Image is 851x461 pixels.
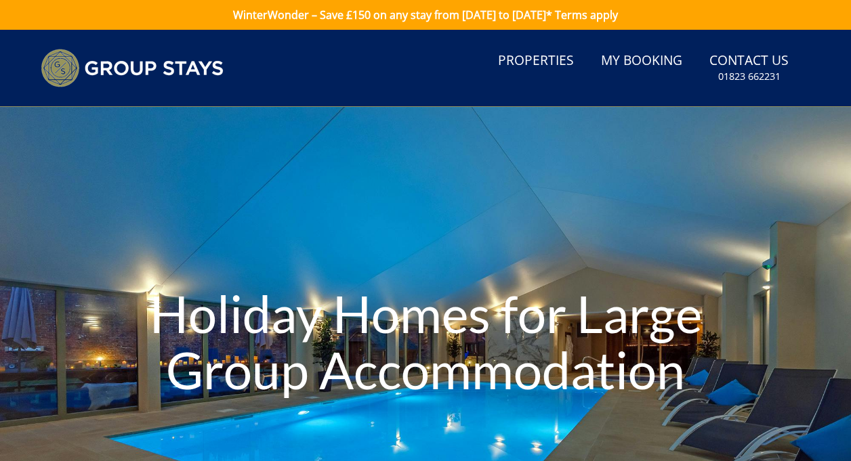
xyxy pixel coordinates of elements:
[127,259,723,425] h1: Holiday Homes for Large Group Accommodation
[718,70,781,83] small: 01823 662231
[596,46,688,76] a: My Booking
[704,46,794,90] a: Contact Us01823 662231
[493,46,579,76] a: Properties
[41,49,224,87] img: Group Stays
